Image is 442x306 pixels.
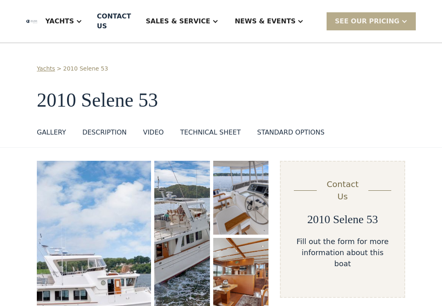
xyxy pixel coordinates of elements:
a: 2010 Selene 53 [63,64,108,73]
a: STANDARD OPTIONS [257,128,325,141]
div: DESCRIPTION [82,128,126,137]
a: open lightbox [213,161,269,235]
div: Yachts [37,5,90,38]
form: Email Form [280,161,405,298]
div: TECHNICAL SHEET [180,128,241,137]
a: Yachts [37,64,55,73]
h2: 2010 Selene 53 [307,212,378,226]
div: News & EVENTS [235,16,296,26]
a: TECHNICAL SHEET [180,128,241,141]
a: GALLERY [37,128,66,141]
img: logo [26,20,37,23]
div: Contact US [97,11,131,31]
a: VIDEO [143,128,164,141]
div: > [57,64,62,73]
div: SEE Our Pricing [335,16,399,26]
div: Fill out the form for more information about this boat [294,236,391,269]
div: STANDARD OPTIONS [257,128,325,137]
div: Contact Us [323,178,362,203]
h1: 2010 Selene 53 [37,89,405,111]
div: GALLERY [37,128,66,137]
div: Yachts [45,16,74,26]
div: News & EVENTS [227,5,312,38]
a: DESCRIPTION [82,128,126,141]
div: Sales & Service [146,16,210,26]
div: SEE Our Pricing [327,12,416,30]
div: VIDEO [143,128,164,137]
div: Sales & Service [138,5,226,38]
